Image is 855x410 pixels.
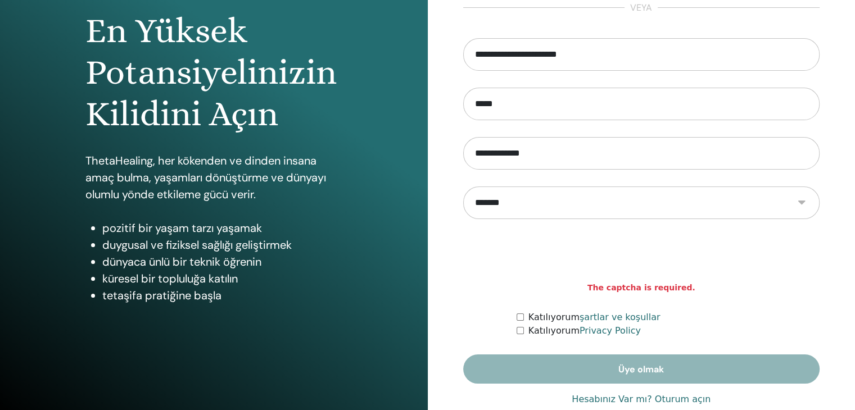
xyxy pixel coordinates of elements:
label: Katılıyorum [528,324,641,338]
a: Hesabınız Var mı? Oturum açın [572,393,711,406]
h1: En Yüksek Potansiyelinizin Kilidini Açın [85,10,342,135]
li: pozitif bir yaşam tarzı yaşamak [102,220,342,236]
iframe: reCAPTCHA [556,236,727,280]
li: tetaşifa pratiğine başla [102,287,342,304]
li: küresel bir topluluğa katılın [102,270,342,287]
a: Privacy Policy [580,325,641,336]
li: duygusal ve fiziksel sağlığı geliştirmek [102,236,342,253]
label: Katılıyorum [528,311,661,324]
span: veya [625,1,658,15]
a: şartlar ve koşullar [580,312,661,322]
li: dünyaca ünlü bir teknik öğrenin [102,253,342,270]
strong: The captcha is required. [587,282,695,294]
p: ThetaHealing, her kökenden ve dinden insana amaç bulma, yaşamları dönüştürme ve dünyayı olumlu yö... [85,152,342,203]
